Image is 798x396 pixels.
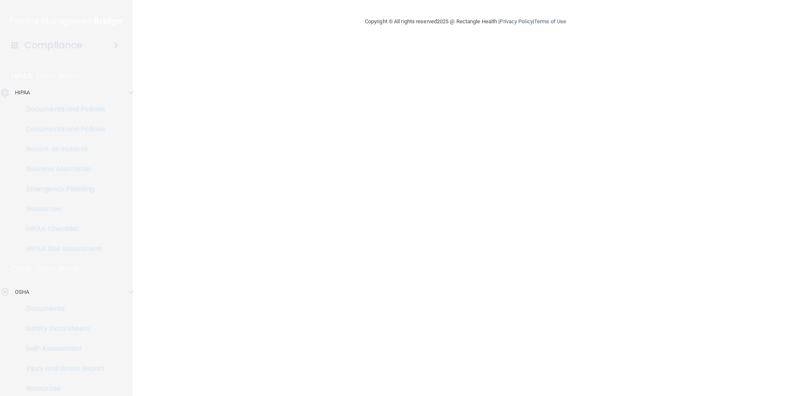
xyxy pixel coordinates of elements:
[5,384,119,393] p: Resources
[5,165,119,173] p: Business Associates
[5,344,119,353] p: Self-Assessment
[5,305,119,313] p: Documents
[37,71,81,81] p: Learn More!
[36,264,80,274] p: Learn More!
[500,18,532,25] a: Privacy Policy
[534,18,566,25] a: Terms of Use
[5,364,119,373] p: Injury and Illness Report
[15,88,30,98] p: HIPAA
[314,8,617,35] div: Copyright © All rights reserved 2025 @ Rectangle Health | |
[5,105,119,113] p: Documents and Policies
[10,13,123,30] img: PMB logo
[5,225,119,233] p: HIPAA Checklist
[5,205,119,213] p: Resources
[5,145,119,153] p: Report an Incident
[11,71,32,81] p: HIPAA
[5,325,119,333] p: Safety Data Sheets
[5,125,119,133] p: Documents and Policies
[15,287,29,297] p: OSHA
[5,245,119,253] p: HIPAA Risk Assessment
[25,39,82,51] h4: Compliance
[11,264,32,274] p: OSHA
[5,185,119,193] p: Emergency Planning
